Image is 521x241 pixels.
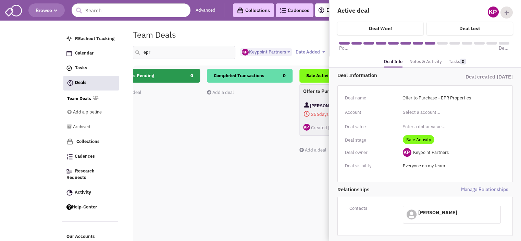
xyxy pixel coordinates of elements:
[384,57,402,68] a: Deal Info
[425,72,513,82] div: Deal created [DATE]
[283,69,286,83] span: 0
[293,48,327,56] button: Date Added
[310,101,345,110] span: [PERSON_NAME]
[214,73,264,79] span: Completed Transactions
[63,186,119,199] a: Activity
[72,3,190,17] input: Search
[75,154,95,159] span: Cadences
[339,45,350,51] span: Potential Sites
[345,94,398,103] div: Deal name
[449,57,466,67] a: Tasks
[499,45,509,51] span: Deal Won
[345,161,398,170] div: Deal visibility
[66,65,72,71] img: icon-tasks.png
[328,48,350,56] button: States
[67,106,109,119] a: Add a pipeline
[345,136,398,145] div: Deal stage
[75,189,91,195] span: Activity
[418,209,457,216] span: [PERSON_NAME]
[63,165,119,184] a: Research Requests
[398,93,505,104] input: Enter a deal name...
[196,7,215,14] a: Advanced
[28,3,65,17] button: Browse
[460,59,466,64] span: 0
[318,6,339,14] a: Deals
[36,7,58,13] span: Browse
[318,6,325,14] img: icon-deals.svg
[425,186,513,193] span: Manage Relationships
[190,69,193,83] span: 0
[337,72,425,79] div: Deal Information
[242,49,286,55] span: Keypoint Partners
[5,3,22,16] img: SmartAdmin
[67,79,74,87] img: icon-deals.svg
[67,96,91,102] a: Team Deals
[66,138,73,145] img: icon-collection-lavender.png
[66,154,73,159] img: Cadences_logo.png
[398,121,505,132] input: Enter a dollar value...
[66,51,72,56] img: Calendar.png
[237,7,244,14] img: icon-collection-lavender-black.svg
[63,62,119,75] a: Tasks
[345,122,398,131] div: Deal value
[403,135,434,144] span: Sale Activity
[66,204,72,210] img: help.png
[76,138,100,144] span: Collections
[413,149,449,155] span: Keypoint Partners
[66,168,95,181] span: Research Requests
[403,160,501,171] input: Select a privacy option...
[276,3,313,17] a: Cadences
[242,49,249,56] img: ny_GipEnDU-kinWYCc5EwQ.png
[63,76,119,91] a: Deals
[133,30,176,39] h1: Team Deals
[500,7,513,19] div: Add Collaborator
[233,3,274,17] a: Collections
[207,89,234,95] a: Add a deal
[306,73,333,79] span: Sale Activity
[66,169,72,173] img: Research.png
[303,88,381,94] h4: Offer to Purchase - EPR Properties
[311,111,319,117] span: 256
[311,125,342,131] span: Created [DATE]
[337,7,421,14] h4: Active deal
[67,121,109,134] a: Archived
[63,201,119,214] a: Help-Center
[295,49,320,55] span: Date Added
[75,36,114,41] span: REachout Tracking
[63,135,119,148] a: Collections
[63,150,119,163] a: Cadences
[240,48,292,56] button: Keypoint Partners
[403,107,462,118] input: Select a account...
[75,65,87,71] span: Tasks
[299,147,326,153] a: Add a deal
[369,25,392,32] h4: Deal Won!
[488,7,499,17] img: ny_GipEnDU-kinWYCc5EwQ.png
[133,46,236,59] input: Search deals
[63,33,119,46] a: REachout Tracking
[303,110,310,117] img: icon-daysinstage-red.png
[280,8,286,13] img: Cadences_logo.png
[75,50,94,56] span: Calendar
[63,47,119,60] a: Calendar
[303,110,381,119] span: days in stage
[66,190,73,196] img: Activity.png
[460,25,480,32] h4: Deal Lost
[337,186,425,193] span: Relationships
[409,57,442,67] a: Notes & Activity
[303,101,310,108] img: Contact Image
[345,108,398,117] div: Account
[345,204,398,213] div: Contacts
[66,234,95,240] span: Our Accounts
[345,148,398,157] div: Deal owner
[121,73,154,79] span: Leases Pending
